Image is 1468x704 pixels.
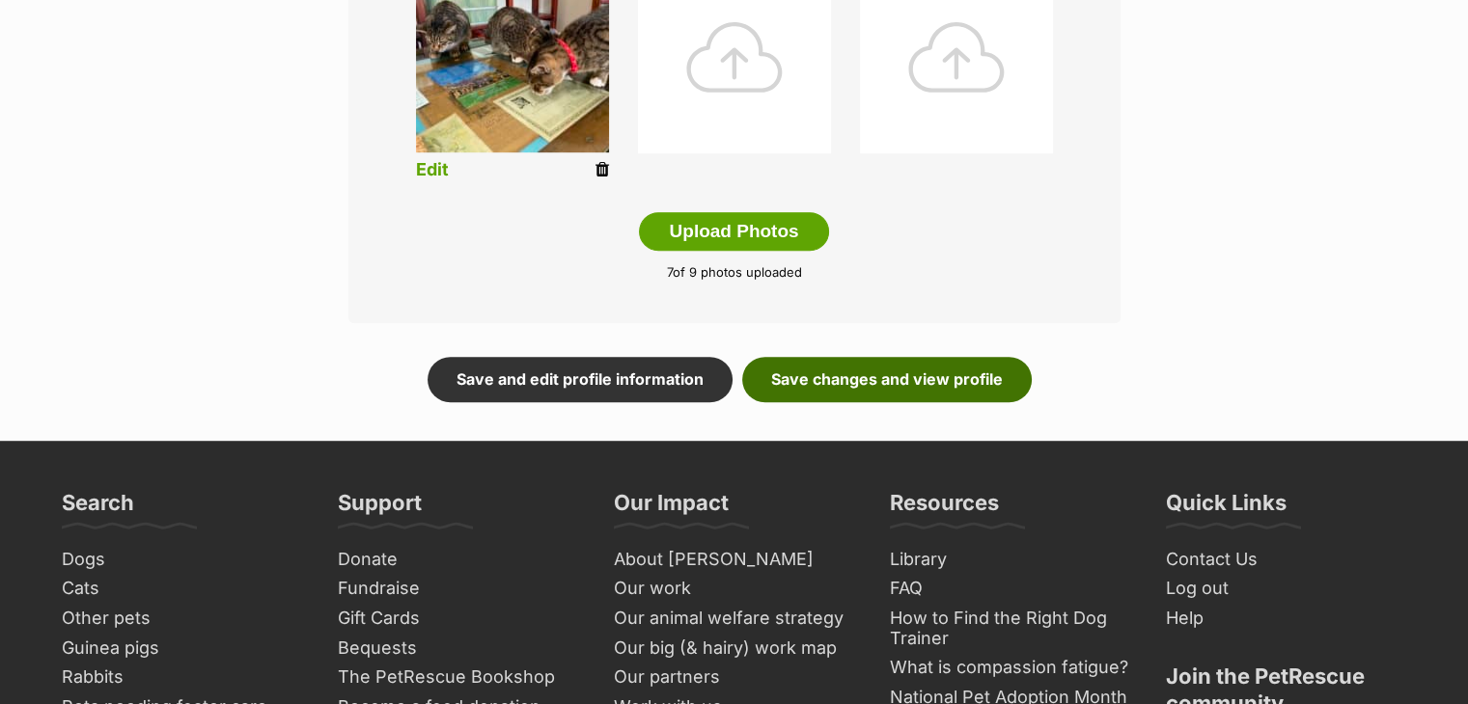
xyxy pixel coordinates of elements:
[614,489,729,528] h3: Our Impact
[606,604,863,634] a: Our animal welfare strategy
[377,263,1092,283] p: of 9 photos uploaded
[742,357,1032,401] a: Save changes and view profile
[882,545,1139,575] a: Library
[330,663,587,692] a: The PetRescue Bookshop
[62,489,134,528] h3: Search
[54,663,311,692] a: Rabbits
[882,574,1139,604] a: FAQ
[667,264,673,280] span: 7
[54,604,311,634] a: Other pets
[639,212,828,251] button: Upload Photos
[1158,604,1415,634] a: Help
[330,574,587,604] a: Fundraise
[1158,545,1415,575] a: Contact Us
[1166,489,1287,528] h3: Quick Links
[606,545,863,575] a: About [PERSON_NAME]
[54,545,311,575] a: Dogs
[1158,574,1415,604] a: Log out
[416,160,449,180] a: Edit
[428,357,733,401] a: Save and edit profile information
[330,634,587,663] a: Bequests
[54,634,311,663] a: Guinea pigs
[330,545,587,575] a: Donate
[882,653,1139,683] a: What is compassion fatigue?
[606,663,863,692] a: Our partners
[330,604,587,634] a: Gift Cards
[606,634,863,663] a: Our big (& hairy) work map
[338,489,422,528] h3: Support
[882,604,1139,653] a: How to Find the Right Dog Trainer
[890,489,999,528] h3: Resources
[606,574,863,604] a: Our work
[54,574,311,604] a: Cats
